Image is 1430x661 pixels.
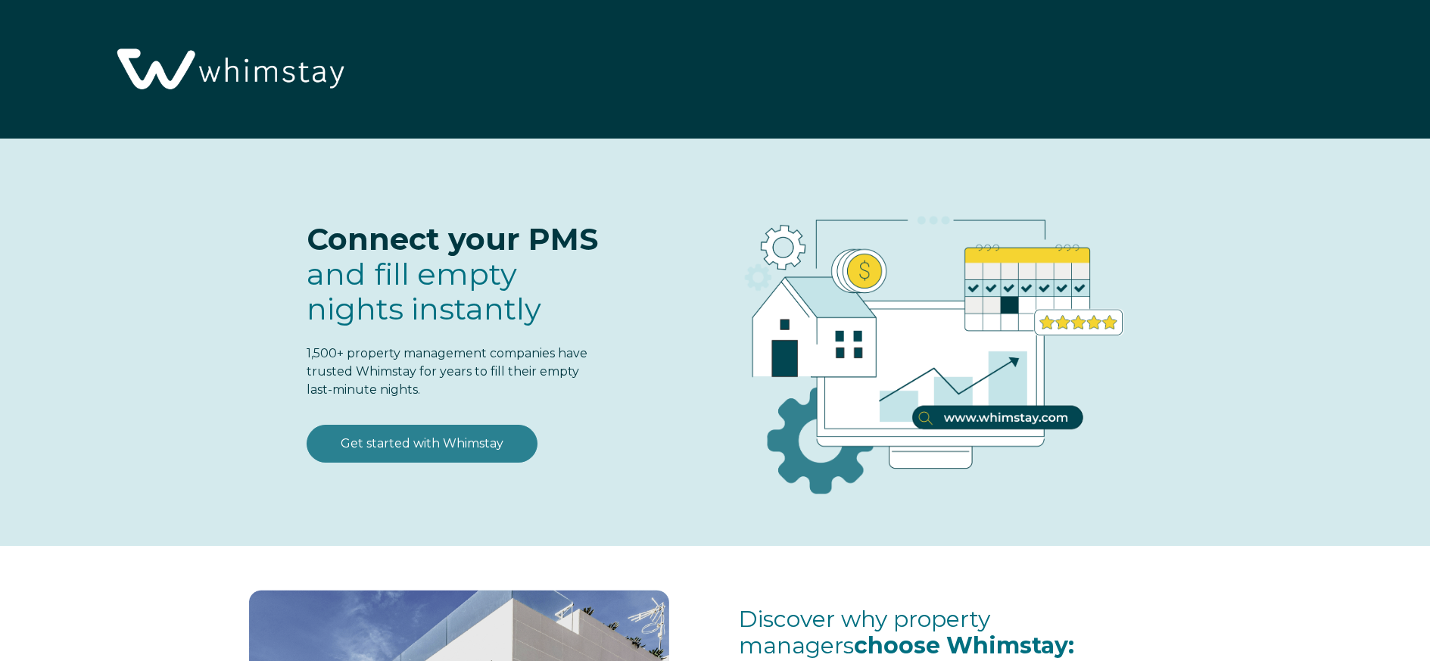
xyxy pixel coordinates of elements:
[307,255,541,327] span: fill empty nights instantly
[739,605,1074,659] span: Discover why property managers
[307,220,598,257] span: Connect your PMS
[106,8,351,133] img: Whimstay Logo-02 1
[307,425,537,463] a: Get started with Whimstay
[307,255,541,327] span: and
[307,346,587,397] span: 1,500+ property management companies have trusted Whimstay for years to fill their empty last-min...
[659,169,1192,519] img: RBO Ilustrations-03
[854,631,1074,659] span: choose Whimstay:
